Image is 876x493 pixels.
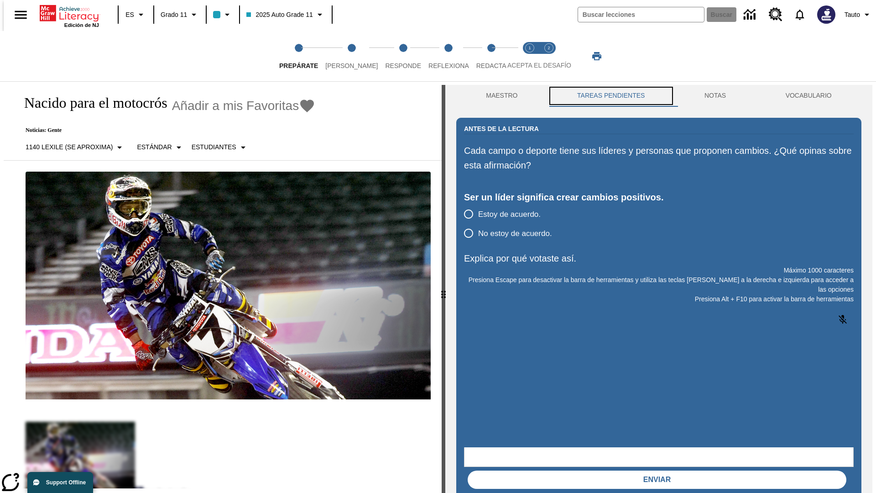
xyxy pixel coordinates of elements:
[464,294,854,304] p: Presiona Alt + F10 para activar la barra de herramientas
[40,3,99,28] div: Portada
[192,142,236,152] p: Estudiantes
[27,472,93,493] button: Support Offline
[125,10,134,20] span: ES
[4,85,442,488] div: reading
[209,6,236,23] button: El color de la clase es azul claro. Cambiar el color de la clase.
[478,228,552,240] span: No estoy de acuerdo.
[378,31,428,81] button: Responde step 3 of 5
[756,85,861,107] button: VOCABULARIO
[675,85,756,107] button: NOTAS
[318,31,385,81] button: Lee step 2 of 5
[4,7,133,16] body: Explica por qué votaste así. Máximo 1000 caracteres Presiona Alt + F10 para activar la barra de h...
[456,85,547,107] button: Maestro
[547,85,675,107] button: TAREAS PENDIENTES
[456,85,861,107] div: Instructional Panel Tabs
[137,142,172,152] p: Estándar
[464,190,854,205] div: Ser un líder significa crear cambios positivos.
[817,5,835,24] img: Avatar
[161,10,187,20] span: Grado 11
[64,22,99,28] span: Edición de NJ
[172,99,299,113] span: Añadir a mis Favoritas
[507,62,571,69] span: ACEPTA EL DESAFÍO
[738,2,763,27] a: Centro de información
[763,2,788,27] a: Centro de recursos, Se abrirá en una pestaña nueva.
[516,31,543,81] button: Acepta el desafío lee step 1 of 2
[15,127,315,134] p: Noticias: Gente
[845,10,860,20] span: Tauto
[188,139,252,156] button: Seleccionar estudiante
[547,46,550,50] text: 2
[272,31,325,81] button: Prepárate step 1 of 5
[788,3,812,26] a: Notificaciones
[832,309,854,330] button: Haga clic para activar la función de reconocimiento de voz
[7,1,34,28] button: Abrir el menú lateral
[468,471,846,489] button: Enviar
[464,143,854,173] p: Cada campo o deporte tiene sus líderes y personas que proponen cambios. ¿Qué opinas sobre esta af...
[121,6,151,23] button: Lenguaje: ES, Selecciona un idioma
[536,31,562,81] button: Acepta el desafío contesta step 2 of 2
[279,62,318,69] span: Prepárate
[385,62,421,69] span: Responde
[325,62,378,69] span: [PERSON_NAME]
[26,142,113,152] p: 1140 Lexile (Se aproxima)
[469,31,514,81] button: Redacta step 5 of 5
[812,3,841,26] button: Escoja un nuevo avatar
[464,205,559,243] div: poll
[841,6,876,23] button: Perfil/Configuración
[172,98,316,114] button: Añadir a mis Favoritas - Nacido para el motocrós
[528,46,531,50] text: 1
[578,7,704,22] input: Buscar campo
[246,10,313,20] span: 2025 Auto Grade 11
[133,139,188,156] button: Tipo de apoyo, Estándar
[464,124,539,134] h2: Antes de la lectura
[478,209,541,220] span: Estoy de acuerdo.
[421,31,476,81] button: Reflexiona step 4 of 5
[476,62,506,69] span: Redacta
[464,251,854,266] p: Explica por qué votaste así.
[582,48,611,64] button: Imprimir
[445,85,872,493] div: activity
[26,172,431,400] img: El corredor de motocrós James Stewart vuela por los aires en su motocicleta de montaña
[442,85,445,493] div: Pulsa la tecla de intro o la barra espaciadora y luego presiona las flechas de derecha e izquierd...
[464,275,854,294] p: Presiona Escape para desactivar la barra de herramientas y utiliza las teclas [PERSON_NAME] a la ...
[428,62,469,69] span: Reflexiona
[464,266,854,275] p: Máximo 1000 caracteres
[46,479,86,486] span: Support Offline
[243,6,328,23] button: Clase: 2025 Auto Grade 11, Selecciona una clase
[15,94,167,111] h1: Nacido para el motocrós
[157,6,203,23] button: Grado: Grado 11, Elige un grado
[22,139,129,156] button: Seleccione Lexile, 1140 Lexile (Se aproxima)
